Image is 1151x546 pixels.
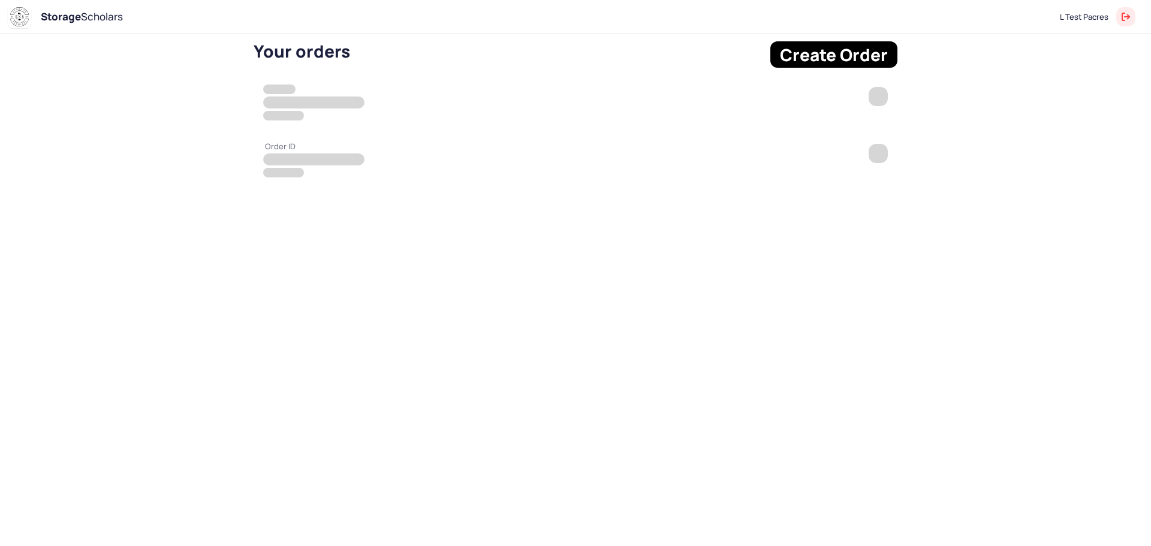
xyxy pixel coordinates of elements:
span: Order ID [263,141,296,151]
h5: Your orders [254,41,763,61]
button: Create Order [770,41,897,68]
strong: Storage [41,10,81,23]
span: Scholars [41,8,123,25]
span: L Test Pacres [1060,11,1108,23]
